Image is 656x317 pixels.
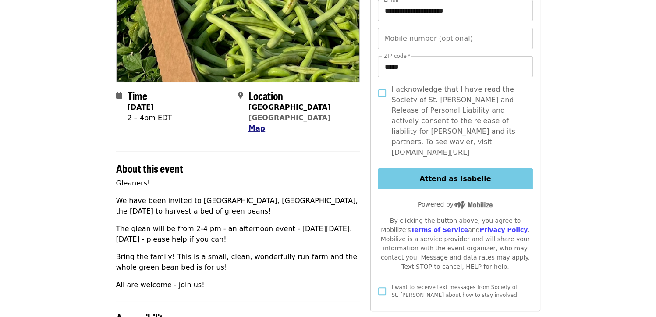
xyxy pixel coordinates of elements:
p: Bring the family! This is a small, clean, wonderfully run farm and the whole green bean bed is fo... [116,252,360,273]
a: Terms of Service [411,226,468,233]
button: Map [248,123,265,134]
i: calendar icon [116,91,122,100]
a: [GEOGRAPHIC_DATA] [248,114,330,122]
span: Time [128,88,147,103]
span: I want to receive text messages from Society of St. [PERSON_NAME] about how to stay involved. [391,284,518,298]
p: We have been invited to [GEOGRAPHIC_DATA], [GEOGRAPHIC_DATA], the [DATE] to harvest a bed of gree... [116,196,360,217]
input: Mobile number (optional) [378,28,532,49]
span: Powered by [418,201,493,208]
label: ZIP code [384,53,410,59]
strong: [GEOGRAPHIC_DATA] [248,103,330,111]
a: Privacy Policy [479,226,528,233]
span: Map [248,124,265,132]
span: Location [248,88,283,103]
img: Powered by Mobilize [454,201,493,209]
div: By clicking the button above, you agree to Mobilize's and . Mobilize is a service provider and wi... [378,216,532,271]
strong: [DATE] [128,103,154,111]
button: Attend as Isabelle [378,168,532,189]
i: map-marker-alt icon [238,91,243,100]
p: The glean will be from 2-4 pm - an afternoon event - [DATE][DATE]. [DATE] - please help if you can! [116,224,360,245]
div: 2 – 4pm EDT [128,113,172,123]
p: Gleaners! [116,178,360,189]
input: ZIP code [378,56,532,77]
p: All are welcome - join us! [116,280,360,290]
span: About this event [116,160,183,176]
span: I acknowledge that I have read the Society of St. [PERSON_NAME] and Release of Personal Liability... [391,84,525,158]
